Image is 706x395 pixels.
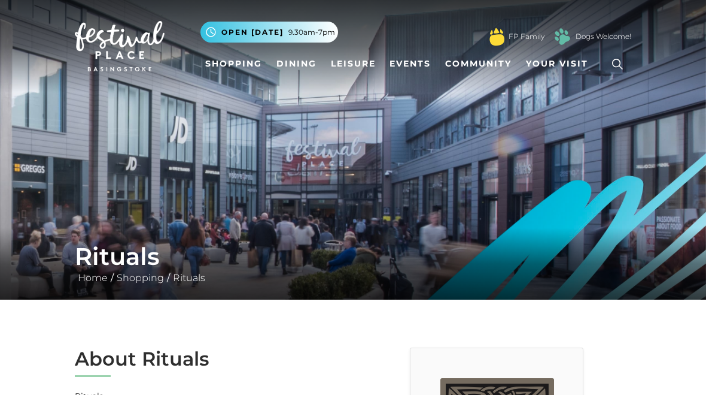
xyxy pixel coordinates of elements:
a: Home [75,272,111,284]
a: Rituals [170,272,208,284]
span: Your Visit [526,58,588,70]
span: 9.30am-7pm [288,27,335,38]
a: Community [440,53,516,75]
a: Shopping [200,53,267,75]
a: Your Visit [521,53,599,75]
h2: About Rituals [75,348,344,370]
a: Dining [272,53,321,75]
a: Dogs Welcome! [576,31,631,42]
h1: Rituals [75,242,631,271]
a: Shopping [114,272,167,284]
span: Open [DATE] [221,27,284,38]
img: Festival Place Logo [75,21,165,71]
a: FP Family [509,31,544,42]
a: Events [385,53,436,75]
div: / / [66,242,640,285]
button: Open [DATE] 9.30am-7pm [200,22,338,43]
a: Leisure [326,53,381,75]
